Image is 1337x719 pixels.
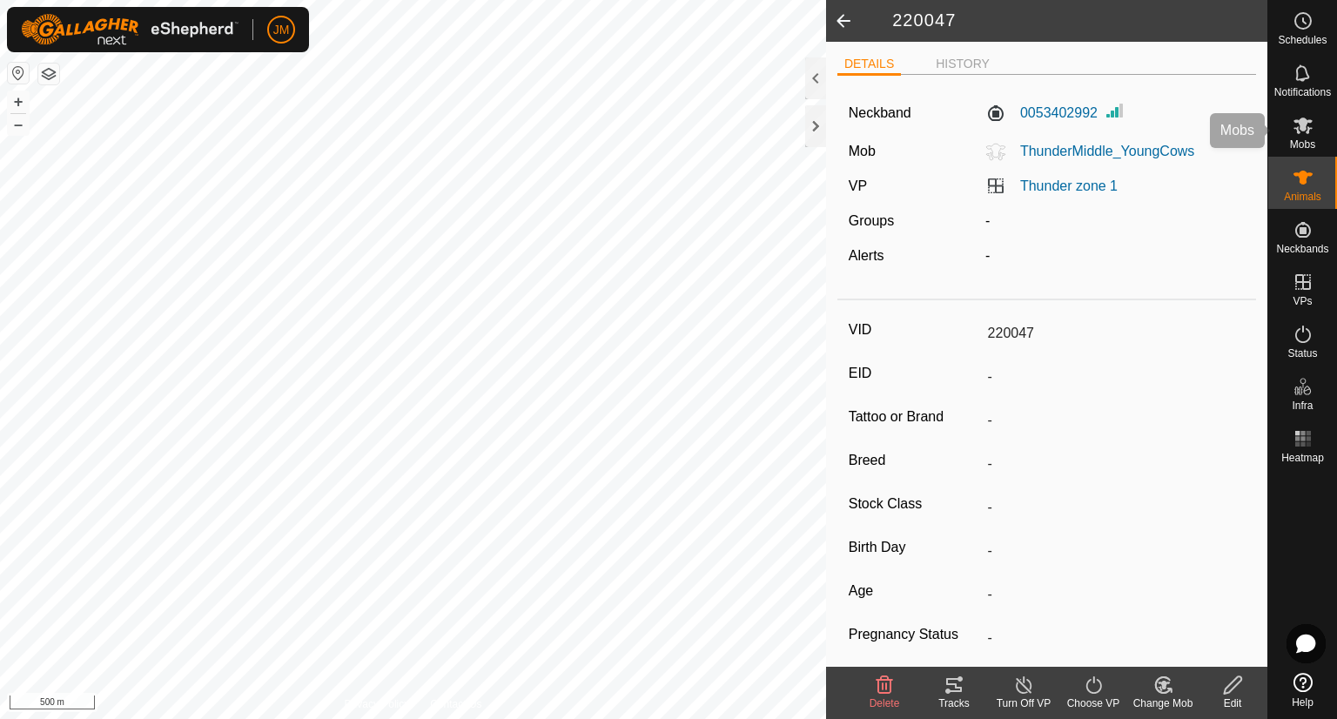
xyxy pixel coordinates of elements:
span: Neckbands [1276,244,1328,254]
div: - [978,245,1252,266]
div: Edit [1198,695,1267,711]
label: Age [849,580,981,602]
button: Reset Map [8,63,29,84]
label: Groups [849,213,894,228]
span: Animals [1284,192,1321,202]
span: Notifications [1274,87,1331,97]
label: Birth Day [849,536,981,559]
a: Thunder zone 1 [1020,178,1118,193]
button: Map Layers [38,64,59,84]
span: Mobs [1290,139,1315,150]
label: EID [849,362,981,385]
div: Turn Off VP [989,695,1058,711]
button: + [8,91,29,112]
span: JM [273,21,290,39]
li: DETAILS [837,55,901,76]
span: Schedules [1278,35,1327,45]
span: Delete [870,697,900,709]
label: Pregnancy Status [849,623,981,646]
label: Mob [849,144,876,158]
h2: 220047 [871,10,1267,32]
span: Status [1287,348,1317,359]
img: Gallagher Logo [21,14,239,45]
a: Privacy Policy [345,696,410,712]
a: Contact Us [430,696,481,712]
span: Infra [1292,400,1313,411]
img: Signal strength [1105,100,1125,121]
button: – [8,114,29,135]
span: VPs [1293,296,1312,306]
li: HISTORY [929,55,997,73]
label: VP [849,178,867,193]
label: VID [849,319,981,341]
label: Tattoo or Brand [849,406,981,428]
div: Tracks [919,695,989,711]
label: Alerts [849,248,884,263]
span: Help [1292,697,1313,708]
label: Breed [849,449,981,472]
a: Help [1268,666,1337,715]
label: 0053402992 [985,103,1098,124]
label: Stock Class [849,493,981,515]
label: Neckband [849,103,911,124]
div: Change Mob [1128,695,1198,711]
span: Heatmap [1281,453,1324,463]
div: - [978,211,1252,232]
div: Choose VP [1058,695,1128,711]
span: ThunderMiddle_YoungCows [1006,144,1194,158]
